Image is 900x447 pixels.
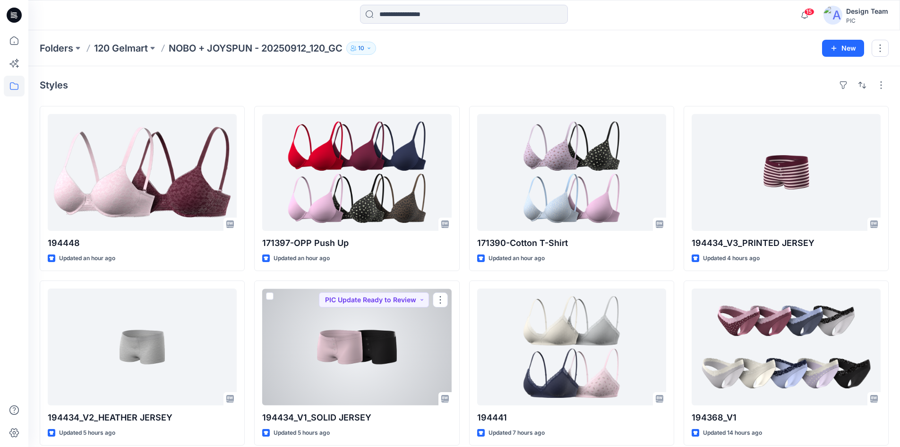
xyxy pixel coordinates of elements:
button: 10 [346,42,376,55]
p: 10 [358,43,364,53]
p: 194368_V1 [692,411,881,424]
p: Updated 5 hours ago [274,428,330,438]
p: 171390-Cotton T-Shirt [477,237,666,250]
p: Updated 4 hours ago [703,254,760,263]
div: PIC [846,17,888,24]
p: 171397-OPP Push Up [262,237,451,250]
a: 194434_V2_HEATHER JERSEY [48,289,237,405]
a: 194368_V1 [692,289,881,405]
p: 194448 [48,237,237,250]
p: Updated 14 hours ago [703,428,762,438]
a: 194434_V1_SOLID JERSEY [262,289,451,405]
p: Updated 5 hours ago [59,428,115,438]
a: Folders [40,42,73,55]
span: 15 [804,8,814,16]
p: Updated an hour ago [489,254,545,263]
a: 194434_V3_PRINTED JERSEY [692,114,881,231]
a: 171390-Cotton T-Shirt [477,114,666,231]
p: Updated an hour ago [59,254,115,263]
p: Updated 7 hours ago [489,428,545,438]
p: 194441 [477,411,666,424]
a: 194448 [48,114,237,231]
div: Design Team [846,6,888,17]
p: 194434_V1_SOLID JERSEY [262,411,451,424]
button: New [822,40,864,57]
img: avatar [823,6,842,25]
a: 171397-OPP Push Up [262,114,451,231]
a: 120 Gelmart [94,42,148,55]
p: 194434_V3_PRINTED JERSEY [692,237,881,250]
p: 194434_V2_HEATHER JERSEY [48,411,237,424]
p: NOBO + JOYSPUN - 20250912_120_GC [169,42,343,55]
h4: Styles [40,79,68,91]
a: 194441 [477,289,666,405]
p: Updated an hour ago [274,254,330,263]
